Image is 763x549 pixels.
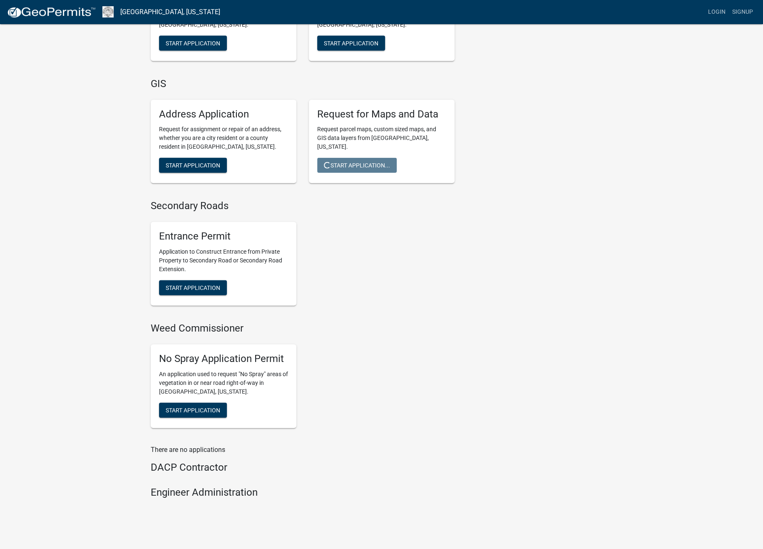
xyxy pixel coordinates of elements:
[159,247,288,274] p: Application to Construct Entrance from Private Property to Secondary Road or Secondary Road Exten...
[317,125,446,151] p: Request parcel maps, custom sized maps, and GIS data layers from [GEOGRAPHIC_DATA], [US_STATE].
[151,322,455,334] h4: Weed Commissioner
[166,162,220,169] span: Start Application
[166,40,220,46] span: Start Application
[324,40,378,46] span: Start Application
[159,108,288,120] h5: Address Application
[151,487,455,499] h4: Engineer Administration
[729,4,756,20] a: Signup
[705,4,729,20] a: Login
[159,353,288,365] h5: No Spray Application Permit
[166,407,220,413] span: Start Application
[317,36,385,51] button: Start Application
[317,158,397,173] button: Start Application...
[317,108,446,120] h5: Request for Maps and Data
[159,125,288,151] p: Request for assignment or repair of an address, whether you are a city resident or a county resid...
[151,462,455,474] h4: DACP Contractor
[120,5,220,19] a: [GEOGRAPHIC_DATA], [US_STATE]
[324,162,390,169] span: Start Application...
[159,403,227,418] button: Start Application
[151,445,455,455] p: There are no applications
[151,78,455,90] h4: GIS
[159,230,288,242] h5: Entrance Permit
[159,36,227,51] button: Start Application
[159,370,288,396] p: An application used to request "No Spray" areas of vegetation in or near road right-of-way in [GE...
[102,6,114,17] img: Franklin County, Iowa
[166,284,220,291] span: Start Application
[159,158,227,173] button: Start Application
[159,280,227,295] button: Start Application
[151,200,455,212] h4: Secondary Roads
